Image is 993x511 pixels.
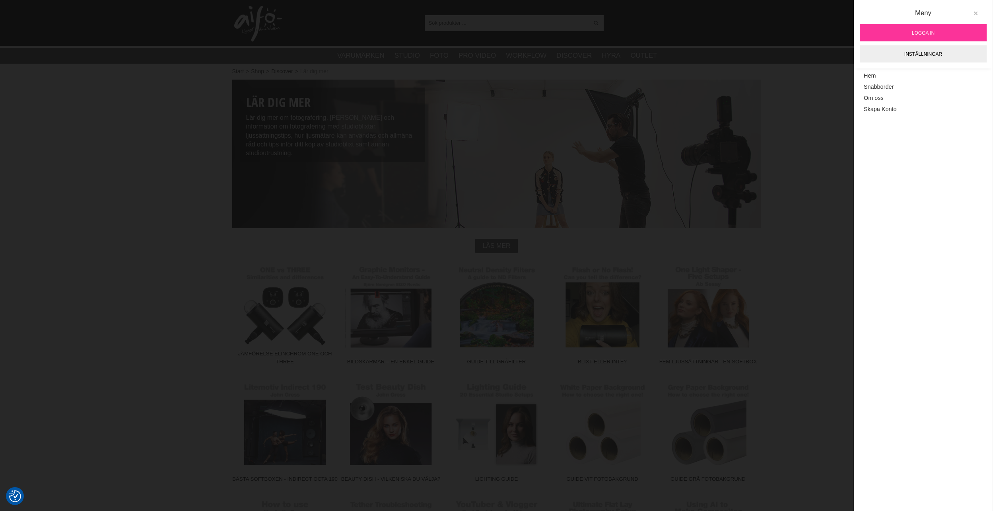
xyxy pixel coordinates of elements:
a: Hyra [602,51,620,61]
img: Tutorilals - Learn more about photography [232,80,761,228]
a: Workflow [506,51,546,61]
img: logo.png [234,6,282,42]
a: Outlet [630,51,657,61]
span: Logga in [912,29,935,37]
a: Bästa softboxen - Indirect Octa 190 [232,378,338,486]
a: Guide vit fotobakgrund [550,378,655,486]
a: Start [232,67,244,76]
span: Guide vit fotobakgrund [550,475,655,486]
a: Lighting Guide [444,378,550,486]
span: Guide grå fotobakgrund [655,475,761,486]
a: Inställningar [860,45,987,62]
span: Blixt eller inte? [550,358,655,369]
img: Revisit consent button [9,490,21,502]
a: Discover [271,67,293,76]
span: > [266,67,269,76]
a: Studio [394,51,420,61]
a: Hem [864,70,983,82]
a: Bildskärmar – En enkel guide [338,261,444,369]
a: Jämförelse Elinchrom ONE och THREE [232,261,338,369]
a: Shop [251,67,264,76]
div: Meny [866,8,981,24]
a: Snabborder [864,82,983,93]
div: Lär dig mer om fotografering. [PERSON_NAME] och information om fotografering med studioblixtar, l... [240,88,426,162]
span: Bästa softboxen - Indirect Octa 190 [232,475,338,486]
a: Guide till Gråfilter [444,261,550,369]
button: Samtyckesinställningar [9,489,21,503]
a: Fem ljussättningar - en softbox [655,261,761,369]
h1: Lär dig mer [246,94,420,111]
a: Skapa Konto [864,104,983,115]
a: Pro Video [459,51,496,61]
a: Blixt eller inte? [550,261,655,369]
span: > [295,67,298,76]
span: Fem ljussättningar - en softbox [655,358,761,369]
a: Varumärken [337,51,385,61]
a: Discover [556,51,592,61]
span: Beauty Dish - Vilken ska du välja? [338,475,444,486]
a: Om oss [864,93,983,104]
input: Sök produkter ... [425,17,589,29]
a: Logga in [860,24,987,41]
span: Lighting Guide [444,475,550,486]
span: Lär dig mer [300,67,328,76]
span: > [246,67,249,76]
span: Guide till Gråfilter [444,358,550,369]
span: Bildskärmar – En enkel guide [338,358,444,369]
span: Jämförelse Elinchrom ONE och THREE [232,350,338,369]
a: Guide grå fotobakgrund [655,378,761,486]
span: Läs mer [482,242,510,250]
a: Beauty Dish - Vilken ska du välja? [338,378,444,486]
a: Foto [430,51,449,61]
